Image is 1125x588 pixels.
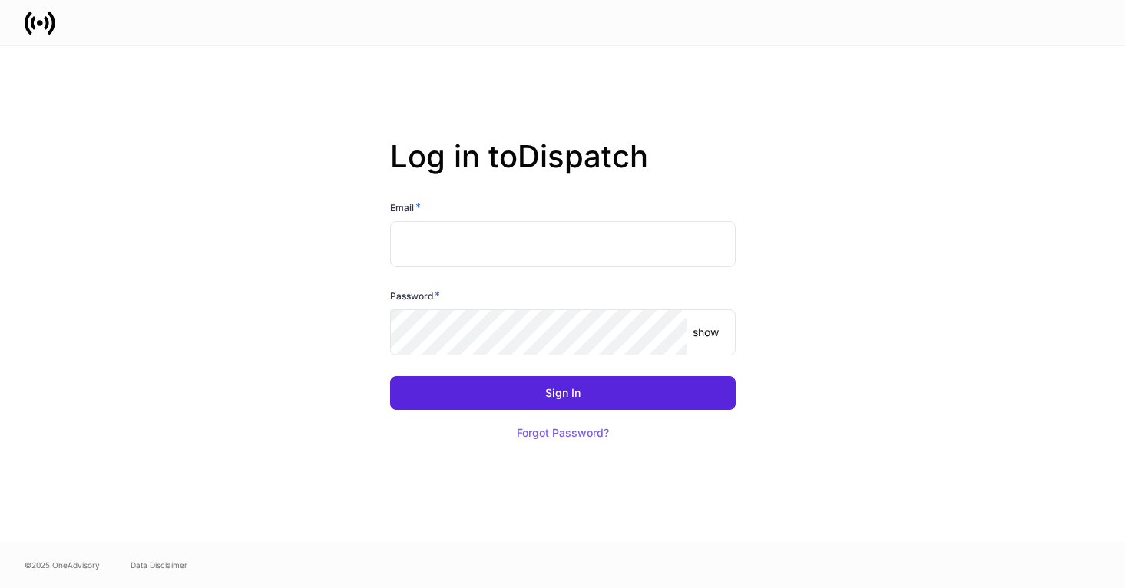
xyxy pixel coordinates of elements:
div: Forgot Password? [517,428,609,438]
button: Forgot Password? [498,416,628,450]
button: Sign In [390,376,736,410]
div: Sign In [545,388,581,398]
h6: Email [390,200,421,215]
span: © 2025 OneAdvisory [25,559,100,571]
h2: Log in to Dispatch [390,138,736,200]
a: Data Disclaimer [131,559,187,571]
h6: Password [390,288,440,303]
p: show [693,325,719,340]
